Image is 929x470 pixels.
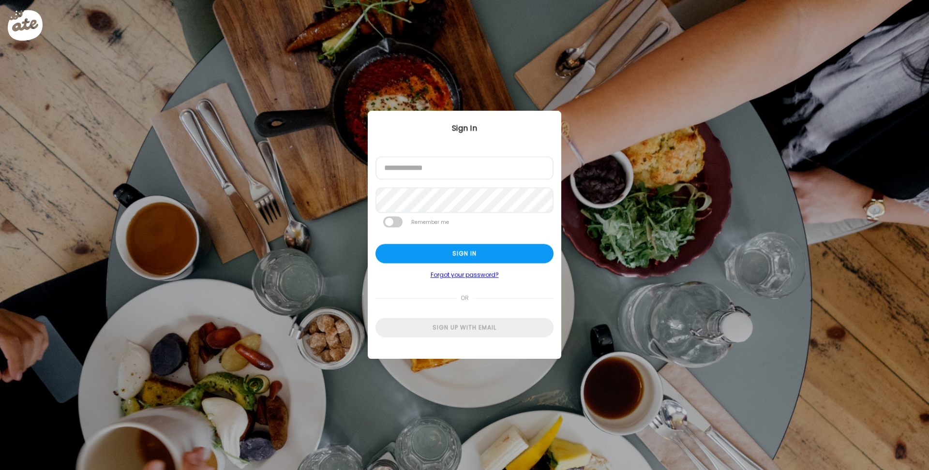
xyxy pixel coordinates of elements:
[457,289,473,308] span: or
[375,244,554,264] div: Sign in
[410,217,450,228] label: Remember me
[368,123,561,134] div: Sign In
[375,318,554,338] div: Sign up with email
[375,271,554,279] a: Forgot your password?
